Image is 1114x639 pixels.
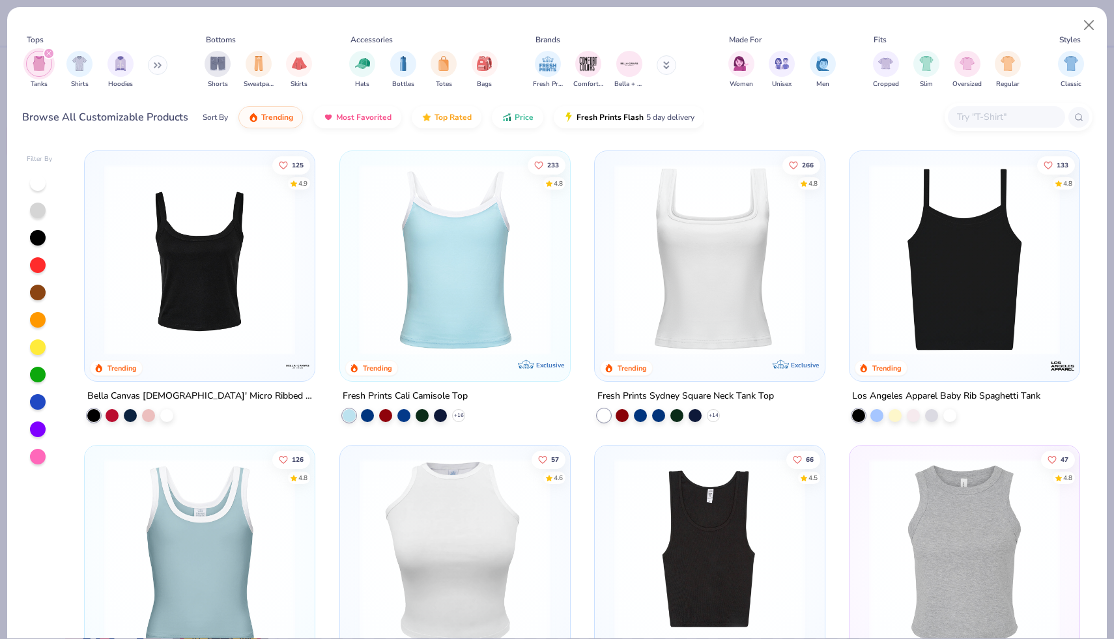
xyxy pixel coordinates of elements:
[210,56,225,71] img: Shorts Image
[960,56,975,71] img: Oversized Image
[952,79,982,89] span: Oversized
[66,51,93,89] button: filter button
[772,79,792,89] span: Unisex
[396,56,410,71] img: Bottles Image
[531,451,565,469] button: Like
[98,164,302,355] img: 8af284bf-0d00-45ea-9003-ce4b9a3194ad
[26,51,52,89] button: filter button
[492,106,543,128] button: Price
[573,79,603,89] span: Comfort Colors
[108,79,133,89] span: Hoodies
[578,54,598,74] img: Comfort Colors Image
[812,164,1016,355] img: 63ed7c8a-03b3-4701-9f69-be4b1adc9c5f
[728,51,754,89] div: filter for Women
[538,54,558,74] img: Fresh Prints Image
[730,79,753,89] span: Women
[775,56,790,71] img: Unisex Image
[244,79,274,89] span: Sweatpants
[996,79,1020,89] span: Regular
[1057,162,1068,168] span: 133
[298,178,307,188] div: 4.9
[728,51,754,89] button: filter button
[729,34,762,46] div: Made For
[547,162,558,168] span: 233
[533,51,563,89] div: filter for Fresh Prints
[791,361,819,369] span: Exclusive
[421,112,432,122] img: TopRated.gif
[802,162,814,168] span: 266
[272,451,310,469] button: Like
[1001,56,1016,71] img: Regular Image
[816,56,830,71] img: Men Image
[206,34,236,46] div: Bottoms
[22,109,188,125] div: Browse All Customizable Products
[620,54,639,74] img: Bella + Canvas Image
[208,79,228,89] span: Shorts
[1059,34,1081,46] div: Styles
[913,51,939,89] button: filter button
[577,112,644,122] span: Fresh Prints Flash
[995,51,1021,89] button: filter button
[708,412,718,419] span: + 14
[852,388,1040,405] div: Los Angeles Apparel Baby Rib Spaghetti Tank
[392,79,414,89] span: Bottles
[251,56,266,71] img: Sweatpants Image
[350,34,393,46] div: Accessories
[272,156,310,174] button: Like
[27,154,53,164] div: Filter By
[1061,79,1081,89] span: Classic
[573,51,603,89] div: filter for Comfort Colors
[952,51,982,89] button: filter button
[1077,13,1102,38] button: Close
[113,56,128,71] img: Hoodies Image
[248,112,259,122] img: trending.gif
[286,51,312,89] button: filter button
[349,51,375,89] button: filter button
[873,51,899,89] button: filter button
[873,51,899,89] div: filter for Cropped
[87,388,312,405] div: Bella Canvas [DEMOGRAPHIC_DATA]' Micro Ribbed Scoop Tank
[614,51,644,89] button: filter button
[1037,156,1075,174] button: Like
[786,451,820,469] button: Like
[808,474,818,483] div: 4.5
[919,56,934,71] img: Slim Image
[597,388,774,405] div: Fresh Prints Sydney Square Neck Tank Top
[874,34,887,46] div: Fits
[614,79,644,89] span: Bella + Canvas
[390,51,416,89] button: filter button
[291,79,307,89] span: Skirts
[806,457,814,463] span: 66
[1064,56,1079,71] img: Classic Image
[1041,451,1075,469] button: Like
[782,156,820,174] button: Like
[536,361,564,369] span: Exclusive
[435,112,472,122] span: Top Rated
[27,34,44,46] div: Tops
[244,51,274,89] button: filter button
[107,51,134,89] button: filter button
[313,106,401,128] button: Most Favorited
[769,51,795,89] button: filter button
[734,56,749,71] img: Women Image
[31,79,48,89] span: Tanks
[1063,474,1072,483] div: 4.8
[72,56,87,71] img: Shirts Image
[352,164,556,355] img: a25d9891-da96-49f3-a35e-76288174bf3a
[816,79,829,89] span: Men
[436,56,451,71] img: Totes Image
[32,56,46,71] img: Tanks Image
[431,51,457,89] button: filter button
[349,51,375,89] div: filter for Hats
[453,412,463,419] span: + 16
[292,162,304,168] span: 125
[205,51,231,89] div: filter for Shorts
[292,56,307,71] img: Skirts Image
[553,474,562,483] div: 4.6
[205,51,231,89] button: filter button
[203,111,228,123] div: Sort By
[769,51,795,89] div: filter for Unisex
[477,79,492,89] span: Bags
[554,106,704,128] button: Fresh Prints Flash5 day delivery
[995,51,1021,89] div: filter for Regular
